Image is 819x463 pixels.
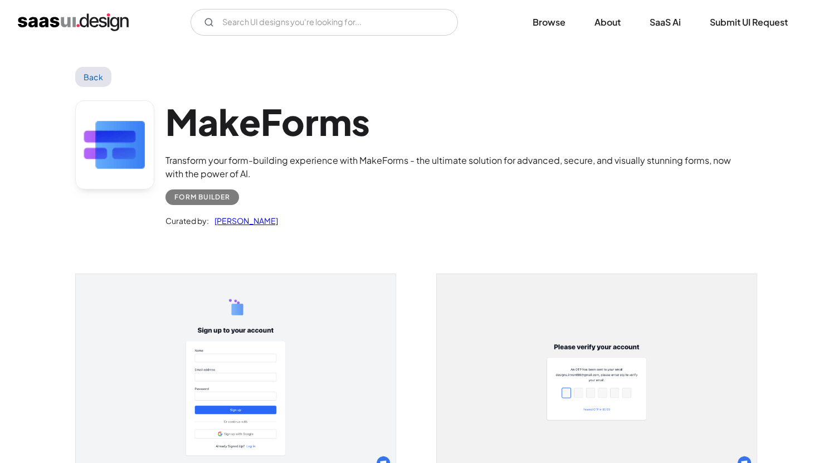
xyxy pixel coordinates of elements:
div: Curated by: [165,214,209,227]
a: SaaS Ai [636,10,694,35]
a: About [581,10,634,35]
input: Search UI designs you're looking for... [191,9,458,36]
a: home [18,13,129,31]
form: Email Form [191,9,458,36]
div: Form Builder [174,191,230,204]
a: Submit UI Request [696,10,801,35]
a: Back [75,67,111,87]
a: [PERSON_NAME] [209,214,278,227]
a: Browse [519,10,579,35]
div: Transform your form-building experience with MakeForms - the ultimate solution for advanced, secu... [165,154,744,181]
h1: MakeForms [165,100,744,143]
